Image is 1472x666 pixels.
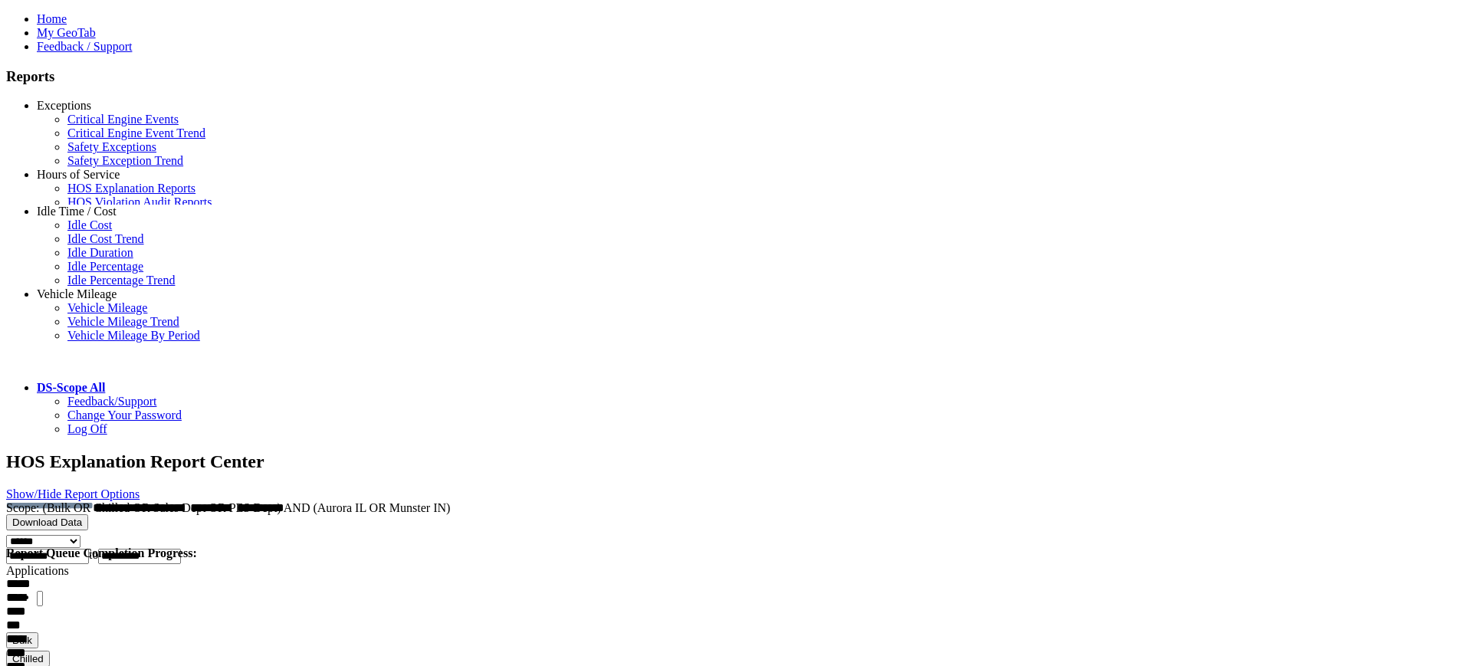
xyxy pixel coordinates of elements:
[6,68,1466,85] h3: Reports
[89,548,98,561] span: to
[67,329,200,342] a: Vehicle Mileage By Period
[6,520,34,533] label: Show
[37,12,67,25] a: Home
[67,260,143,273] a: Idle Percentage
[37,99,91,112] a: Exceptions
[67,408,182,422] a: Change Your Password
[67,422,107,435] a: Log Off
[67,395,156,408] a: Feedback/Support
[37,26,96,39] a: My GeoTab
[67,218,112,231] a: Idle Cost
[67,154,183,167] a: Safety Exception Trend
[6,546,1466,560] h4: Report Queue Completion Progress:
[6,632,38,648] button: Bulk
[6,501,450,514] span: Scope: (Bulk OR Chilled OR Sales Dept OR PES Dept) AND (Aurora IL OR Munster IN)
[37,168,120,181] a: Hours of Service
[6,487,140,500] a: Show/Hide Report Options
[67,274,175,287] a: Idle Percentage Trend
[67,113,179,126] a: Critical Engine Events
[37,205,117,218] a: Idle Time / Cost
[67,182,195,195] a: HOS Explanation Reports
[67,126,205,139] a: Critical Engine Event Trend
[6,514,88,530] button: Download Data
[37,287,117,300] a: Vehicle Mileage
[67,195,212,208] a: HOS Violation Audit Reports
[37,381,105,394] a: DS-Scope All
[67,232,144,245] a: Idle Cost Trend
[37,40,132,53] a: Feedback / Support
[6,451,1466,472] h2: HOS Explanation Report Center
[67,140,156,153] a: Safety Exceptions
[67,301,147,314] a: Vehicle Mileage
[67,246,133,259] a: Idle Duration
[6,564,69,577] label: Applications
[67,315,179,328] a: Vehicle Mileage Trend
